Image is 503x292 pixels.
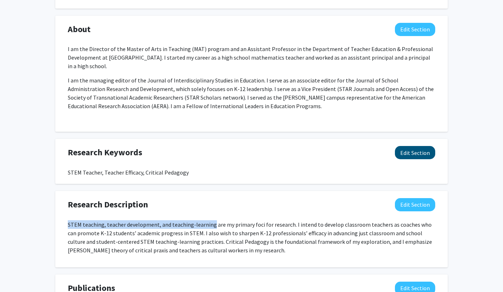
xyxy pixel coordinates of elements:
[395,23,435,36] button: Edit About
[68,146,142,159] span: Research Keywords
[395,146,435,159] button: Edit Research Keywords
[68,198,148,211] span: Research Description
[68,23,91,36] span: About
[68,168,435,177] div: STEM Teacher, Teacher Efficacy, Critical Pedagogy
[68,220,435,255] p: STEM teaching, teacher development, and teaching-learning are my primary foci for research. I int...
[68,45,435,70] p: I am the Director of the Master of Arts in Teaching (MAT) program and an Assistant Professor in t...
[5,260,30,287] iframe: Chat
[395,198,435,211] button: Edit Research Description
[68,77,434,110] span: I am the managing editor of the Journal of Interdisciplinary Studies in Education. I serve as an ...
